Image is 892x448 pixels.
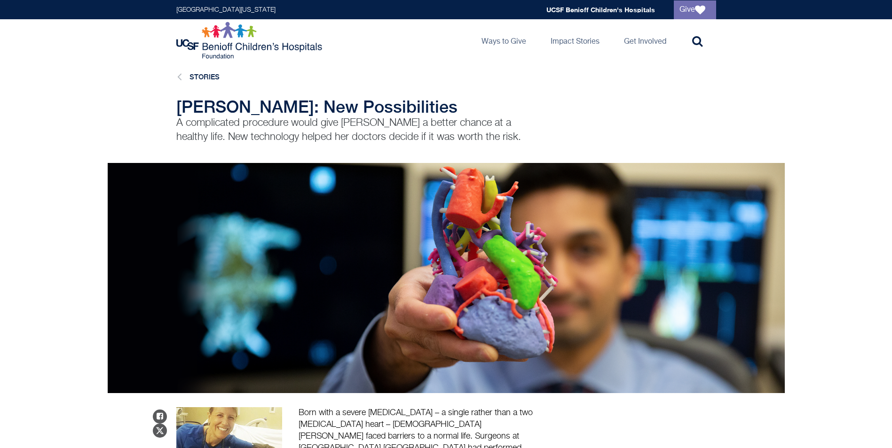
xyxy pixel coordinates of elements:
[176,116,538,144] p: A complicated procedure would give [PERSON_NAME] a better chance at a healthy life. New technolog...
[189,73,220,81] a: Stories
[176,97,458,116] span: [PERSON_NAME]: New Possibilities
[616,19,674,62] a: Get Involved
[176,7,276,13] a: [GEOGRAPHIC_DATA][US_STATE]
[474,19,534,62] a: Ways to Give
[543,19,607,62] a: Impact Stories
[546,6,655,14] a: UCSF Benioff Children's Hospitals
[176,22,324,59] img: Logo for UCSF Benioff Children's Hospitals Foundation
[674,0,716,19] a: Give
